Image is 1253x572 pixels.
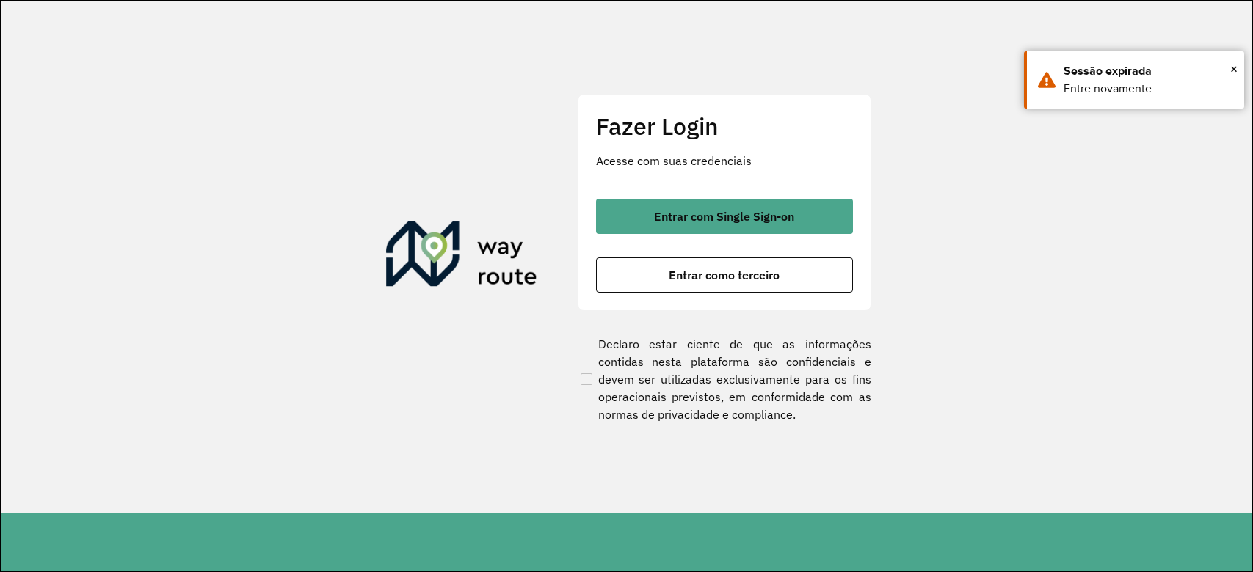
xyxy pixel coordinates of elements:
img: Roteirizador AmbevTech [386,221,537,292]
div: Sessão expirada [1064,62,1233,80]
span: × [1230,58,1238,80]
span: Entrar com Single Sign-on [654,210,794,222]
button: Close [1230,58,1238,80]
span: Entrar como terceiro [669,269,780,281]
div: Entre novamente [1064,80,1233,98]
p: Acesse com suas credenciais [596,152,853,169]
h2: Fazer Login [596,112,853,140]
button: button [596,257,853,293]
button: button [596,199,853,234]
label: Declaro estar ciente de que as informações contidas nesta plataforma são confidenciais e devem se... [578,335,871,423]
